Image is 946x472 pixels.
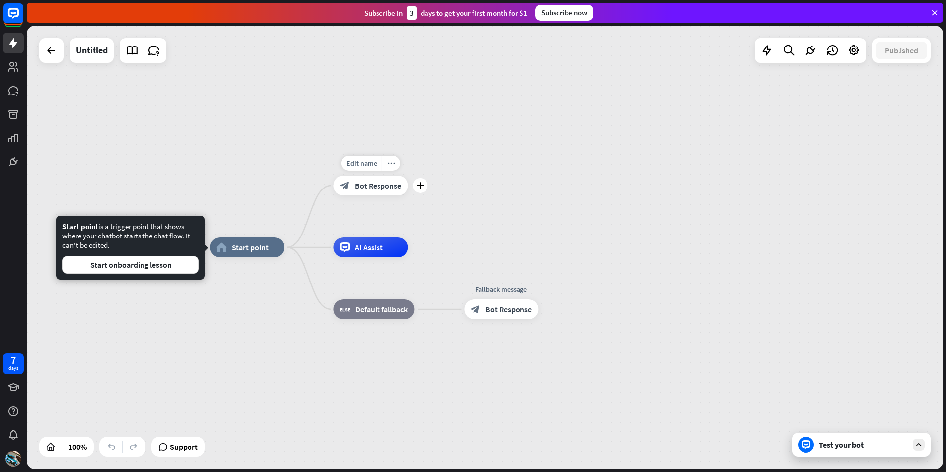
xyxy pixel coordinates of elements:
[170,439,198,455] span: Support
[387,160,395,167] i: more_horiz
[62,222,199,274] div: is a trigger point that shows where your chatbot starts the chat flow. It can't be edited.
[340,181,350,190] i: block_bot_response
[876,42,927,59] button: Published
[8,4,38,34] button: Open LiveChat chat widget
[62,222,98,231] span: Start point
[485,304,532,314] span: Bot Response
[11,356,16,365] div: 7
[364,6,527,20] div: Subscribe in days to get your first month for $1
[535,5,593,21] div: Subscribe now
[346,159,377,168] span: Edit name
[232,242,269,252] span: Start point
[340,304,350,314] i: block_fallback
[355,304,408,314] span: Default fallback
[355,242,383,252] span: AI Assist
[8,365,18,372] div: days
[457,284,546,294] div: Fallback message
[471,304,480,314] i: block_bot_response
[216,242,227,252] i: home_2
[62,256,199,274] button: Start onboarding lesson
[417,182,424,189] i: plus
[76,38,108,63] div: Untitled
[819,440,908,450] div: Test your bot
[355,181,401,190] span: Bot Response
[407,6,417,20] div: 3
[65,439,90,455] div: 100%
[3,353,24,374] a: 7 days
